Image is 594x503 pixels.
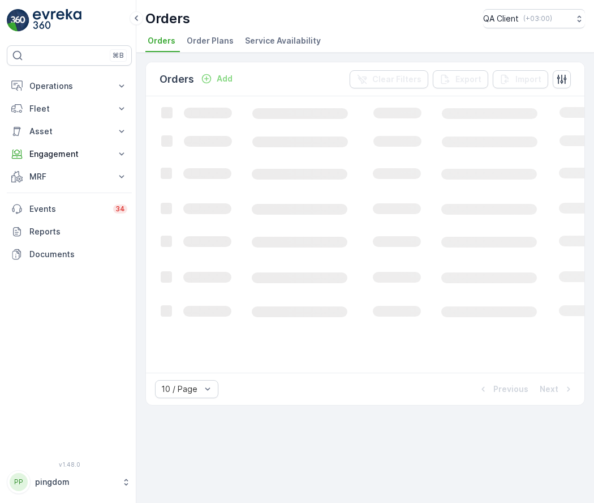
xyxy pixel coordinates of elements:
p: Clear Filters [372,74,421,85]
p: Import [515,74,541,85]
button: Next [539,382,575,396]
button: QA Client(+03:00) [483,9,585,28]
button: Asset [7,120,132,143]
p: 34 [115,204,125,214]
p: Operations [29,80,109,92]
p: MRF [29,171,109,182]
button: Previous [476,382,530,396]
p: ⌘B [113,51,124,60]
a: Reports [7,220,132,243]
a: Events34 [7,198,132,220]
p: Fleet [29,103,109,114]
span: Orders [148,35,175,46]
img: logo_light-DOdMpM7g.png [33,9,81,32]
p: QA Client [483,13,519,24]
span: Order Plans [187,35,234,46]
p: Previous [493,383,528,395]
p: ( +03:00 ) [523,14,552,23]
img: logo [7,9,29,32]
button: Add [196,72,237,86]
p: Events [29,203,106,215]
button: Export [433,70,488,88]
span: Service Availability [245,35,321,46]
button: Operations [7,75,132,97]
button: Engagement [7,143,132,165]
p: Reports [29,226,127,237]
button: MRF [7,165,132,188]
button: PPpingdom [7,470,132,494]
p: Next [540,383,558,395]
span: v 1.48.0 [7,461,132,468]
p: Orders [145,10,190,28]
button: Import [493,70,548,88]
p: pingdom [35,476,116,488]
p: Orders [160,71,194,87]
p: Engagement [29,148,109,160]
div: PP [10,473,28,491]
p: Documents [29,249,127,260]
button: Fleet [7,97,132,120]
a: Documents [7,243,132,266]
p: Asset [29,126,109,137]
p: Add [217,73,233,84]
p: Export [455,74,481,85]
button: Clear Filters [350,70,428,88]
